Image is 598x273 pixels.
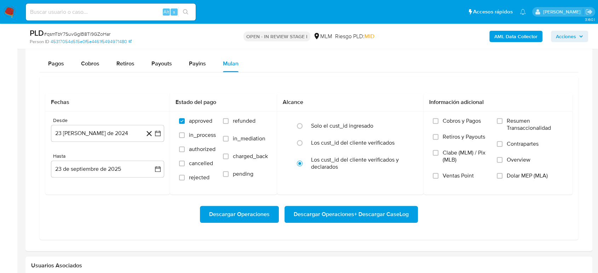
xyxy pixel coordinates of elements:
a: Notificaciones [520,9,526,15]
input: Buscar usuario o caso... [26,7,196,17]
span: Accesos rápidos [473,8,513,16]
button: Acciones [551,31,588,42]
button: AML Data Collector [489,31,542,42]
h2: Usuarios Asociados [31,262,587,269]
button: search-icon [178,7,193,17]
span: Riesgo PLD: [335,33,374,40]
span: s [173,8,175,15]
b: AML Data Collector [494,31,537,42]
div: MLM [313,33,332,40]
span: Acciones [556,31,576,42]
p: OPEN - IN REVIEW STAGE I [243,31,310,41]
span: # qsmTbY7SuvGgIB8Ti9GZoHar [44,30,110,37]
a: Salir [585,8,593,16]
p: diego.gardunorosas@mercadolibre.com.mx [543,8,583,15]
b: Person ID [30,39,49,45]
span: Alt [163,8,169,15]
span: 3.160.1 [585,17,594,22]
a: 45317054d515e0f5e4461f5494971480 [51,39,132,45]
b: PLD [30,27,44,39]
span: MID [364,32,374,40]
